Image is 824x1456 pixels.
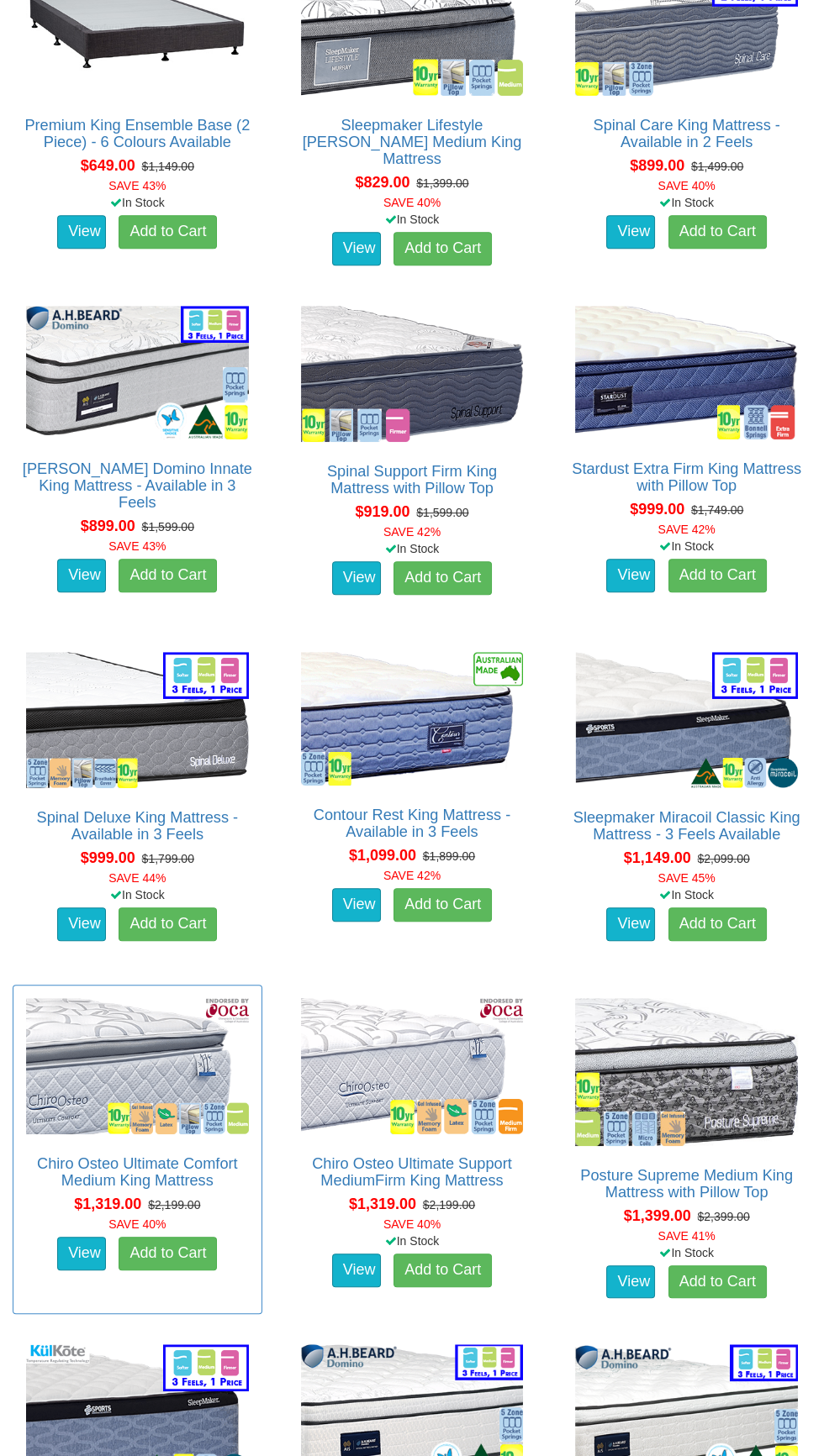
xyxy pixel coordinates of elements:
a: View [332,232,381,265]
img: Chiro Osteo Ultimate Comfort Medium King Mattress [22,994,253,1138]
a: Chiro Osteo Ultimate Comfort Medium King Mattress [37,1155,238,1189]
a: Sleepmaker Lifestyle [PERSON_NAME] Medium King Mattress [303,117,522,167]
a: Add to Cart [119,559,217,592]
img: A.H Beard Domino Innate King Mattress - Available in 3 Feels [22,302,253,444]
a: View [606,907,655,941]
a: View [332,561,381,595]
span: $999.00 [630,501,684,518]
div: In Stock [9,194,266,211]
span: $1,099.00 [349,847,416,864]
span: $1,319.00 [74,1196,141,1212]
del: $2,199.00 [423,1198,475,1212]
del: $2,399.00 [697,1210,749,1223]
font: SAVE 45% [658,871,716,885]
font: SAVE 40% [383,1217,441,1231]
a: Add to Cart [394,561,492,595]
span: $649.00 [81,157,135,174]
a: View [332,1254,381,1287]
font: SAVE 42% [658,523,716,536]
del: $1,899.00 [423,849,475,863]
a: Chiro Osteo Ultimate Support MediumFirm King Mattress [312,1155,512,1189]
font: SAVE 40% [383,196,441,209]
span: $999.00 [81,849,135,866]
div: In Stock [284,211,541,228]
a: View [57,1237,106,1270]
del: $2,099.00 [697,852,749,865]
a: View [57,907,106,941]
a: Add to Cart [119,215,217,249]
span: $1,399.00 [624,1207,691,1224]
a: View [332,888,381,922]
del: $1,599.00 [142,520,194,534]
a: View [57,215,106,249]
font: SAVE 43% [108,179,166,192]
font: SAVE 43% [108,539,166,553]
a: Spinal Support Firm King Mattress with Pillow Top [327,463,497,497]
img: Contour Rest King Mattress - Available in 3 Feels [297,648,528,790]
a: Posture Supreme Medium King Mattress with Pillow Top [580,1167,793,1201]
a: Sleepmaker Miracoil Classic King Mattress - 3 Feels Available [573,809,800,843]
font: SAVE 42% [383,869,441,882]
div: In Stock [9,886,266,903]
a: Stardust Extra Firm King Mattress with Pillow Top [572,460,801,494]
a: Add to Cart [119,907,217,941]
a: Add to Cart [668,907,767,941]
a: View [606,215,655,249]
del: $1,799.00 [142,852,194,865]
a: View [606,559,655,592]
a: View [57,559,106,592]
div: In Stock [284,1233,541,1249]
font: SAVE 44% [108,871,166,885]
img: Stardust Extra Firm King Mattress with Pillow Top [571,302,802,444]
a: Contour Rest King Mattress - Available in 3 Feels [314,807,511,840]
del: $1,149.00 [142,160,194,173]
span: $899.00 [81,518,135,534]
del: $2,199.00 [148,1198,200,1212]
img: Spinal Support Firm King Mattress with Pillow Top [297,302,528,446]
a: Add to Cart [668,559,767,592]
del: $1,749.00 [691,503,743,517]
div: In Stock [558,538,815,555]
span: $1,149.00 [624,849,691,866]
span: $1,319.00 [349,1196,416,1212]
font: SAVE 40% [658,179,716,192]
a: Premium King Ensemble Base (2 Piece) - 6 Colours Available [24,117,250,150]
font: SAVE 41% [658,1229,716,1243]
div: In Stock [558,1244,815,1261]
a: Add to Cart [119,1237,217,1270]
a: Spinal Deluxe King Mattress - Available in 3 Feels [37,809,239,843]
del: $1,499.00 [691,160,743,173]
a: Add to Cart [668,215,767,249]
a: Add to Cart [668,1265,767,1299]
span: $829.00 [355,174,409,191]
del: $1,599.00 [416,506,468,519]
a: [PERSON_NAME] Domino Innate King Mattress - Available in 3 Feels [23,460,252,511]
a: Add to Cart [394,1254,492,1287]
div: In Stock [558,886,815,903]
div: In Stock [558,194,815,211]
font: SAVE 42% [383,525,441,539]
span: $919.00 [355,503,409,520]
del: $1,399.00 [416,176,468,190]
span: $899.00 [630,157,684,174]
a: Spinal Care King Mattress - Available in 2 Feels [593,117,779,150]
img: Posture Supreme Medium King Mattress with Pillow Top [571,994,802,1149]
font: SAVE 40% [108,1217,166,1231]
a: View [606,1265,655,1299]
a: Add to Cart [394,888,492,922]
div: In Stock [284,540,541,557]
img: Sleepmaker Miracoil Classic King Mattress - 3 Feels Available [571,648,802,792]
a: Add to Cart [394,232,492,265]
img: Chiro Osteo Ultimate Support MediumFirm King Mattress [297,994,528,1138]
img: Spinal Deluxe King Mattress - Available in 3 Feels [22,648,253,792]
